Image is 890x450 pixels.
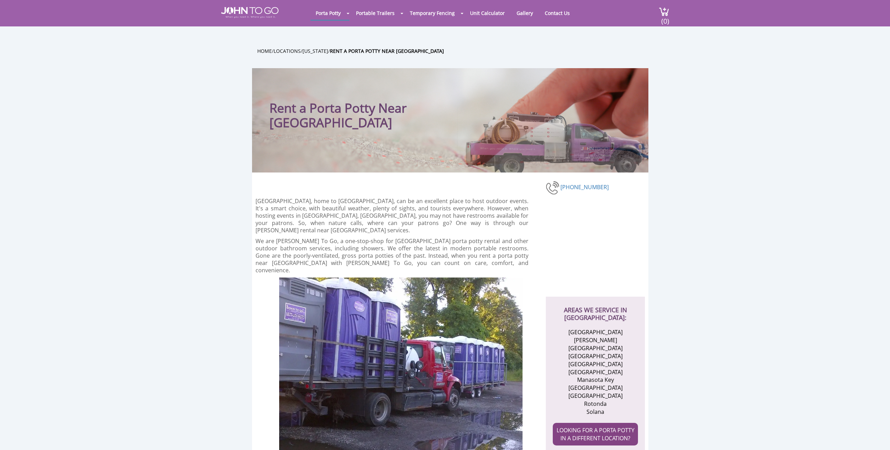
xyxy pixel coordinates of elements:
li: Rotonda [561,400,629,408]
li: [GEOGRAPHIC_DATA] [561,352,629,360]
li: Manasota Key [561,376,629,384]
p: [GEOGRAPHIC_DATA], home to [GEOGRAPHIC_DATA], can be an excellent place to host outdoor events. I... [256,198,528,234]
li: [PERSON_NAME] [561,336,629,344]
li: [GEOGRAPHIC_DATA] [561,384,629,392]
li: [GEOGRAPHIC_DATA] [561,328,629,336]
img: Truck [457,108,645,172]
a: Gallery [511,6,538,20]
a: Unit Calculator [465,6,510,20]
a: Home [257,48,272,54]
h1: Rent a Porta Potty Near [GEOGRAPHIC_DATA] [269,82,494,130]
li: [GEOGRAPHIC_DATA] [561,344,629,352]
h2: AREAS WE SERVICE IN [GEOGRAPHIC_DATA]: [553,297,638,321]
a: Rent a Porta Potty Near [GEOGRAPHIC_DATA] [330,48,444,54]
button: Live Chat [862,422,890,450]
a: [PHONE_NUMBER] [560,183,609,191]
li: [GEOGRAPHIC_DATA] [561,392,629,400]
a: Contact Us [540,6,575,20]
li: Solana [561,408,629,416]
p: We are [PERSON_NAME] To Go, a one-stop-shop for [GEOGRAPHIC_DATA] porta potty rental and other ou... [256,238,528,274]
img: cart a [659,7,669,16]
a: Locations [274,48,301,54]
li: [GEOGRAPHIC_DATA] [561,368,629,376]
span: (0) [661,11,669,26]
a: Portable Trailers [351,6,400,20]
a: LOOKING FOR A PORTA POTTY IN A DIFFERENT LOCATION? [553,423,638,446]
a: [US_STATE] [302,48,328,54]
a: Porta Potty [310,6,346,20]
li: [GEOGRAPHIC_DATA] [561,360,629,368]
img: phone-number [546,180,560,195]
a: Temporary Fencing [405,6,460,20]
ul: / / / [257,47,654,55]
img: JOHN to go [221,7,278,18]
